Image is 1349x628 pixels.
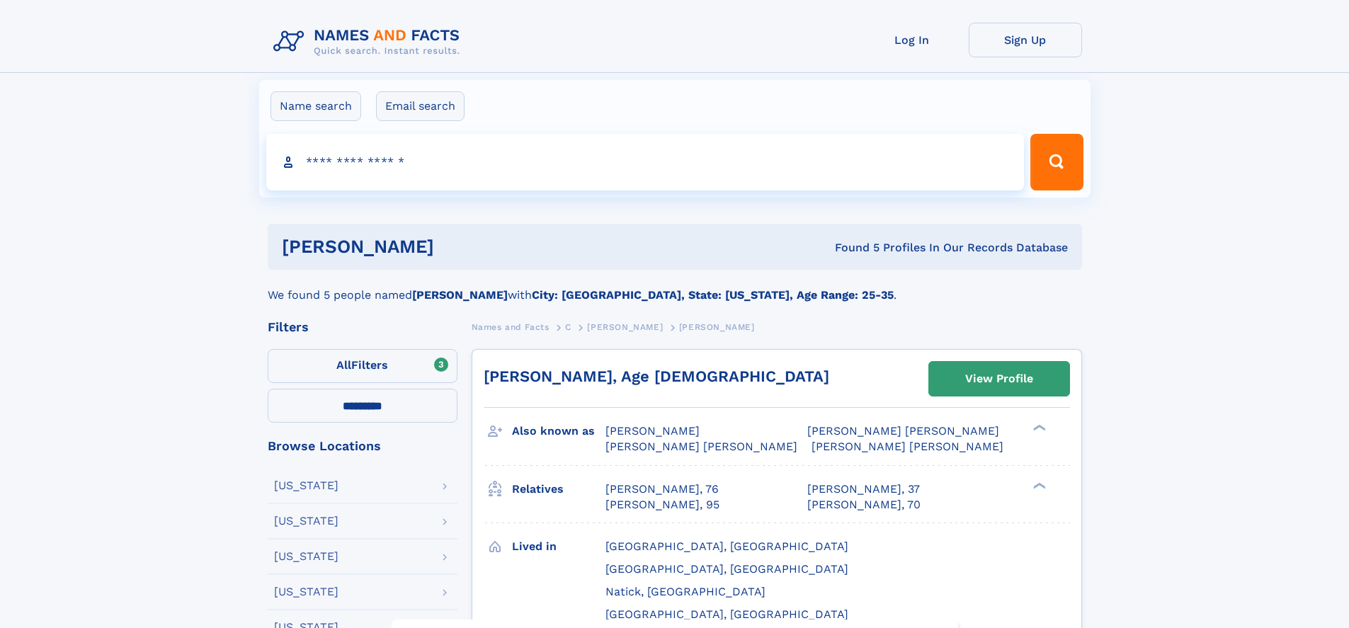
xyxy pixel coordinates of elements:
[605,481,719,497] a: [PERSON_NAME], 76
[1030,423,1047,433] div: ❯
[268,440,457,452] div: Browse Locations
[855,23,969,57] a: Log In
[484,367,829,385] a: [PERSON_NAME], Age [DEMOGRAPHIC_DATA]
[268,23,472,61] img: Logo Names and Facts
[929,362,1069,396] a: View Profile
[274,551,338,562] div: [US_STATE]
[812,440,1003,453] span: [PERSON_NAME] [PERSON_NAME]
[1030,481,1047,490] div: ❯
[274,480,338,491] div: [US_STATE]
[965,362,1033,395] div: View Profile
[605,440,797,453] span: [PERSON_NAME] [PERSON_NAME]
[472,318,550,336] a: Names and Facts
[969,23,1082,57] a: Sign Up
[512,535,605,559] h3: Lived in
[634,240,1068,256] div: Found 5 Profiles In Our Records Database
[532,288,894,302] b: City: [GEOGRAPHIC_DATA], State: [US_STATE], Age Range: 25-35
[807,497,921,513] a: [PERSON_NAME], 70
[565,318,571,336] a: C
[587,318,663,336] a: [PERSON_NAME]
[605,585,765,598] span: Natick, [GEOGRAPHIC_DATA]
[268,349,457,383] label: Filters
[807,481,920,497] a: [PERSON_NAME], 37
[268,321,457,333] div: Filters
[376,91,465,121] label: Email search
[274,586,338,598] div: [US_STATE]
[268,270,1082,304] div: We found 5 people named with .
[512,419,605,443] h3: Also known as
[605,424,700,438] span: [PERSON_NAME]
[587,322,663,332] span: [PERSON_NAME]
[266,134,1025,190] input: search input
[605,562,848,576] span: [GEOGRAPHIC_DATA], [GEOGRAPHIC_DATA]
[412,288,508,302] b: [PERSON_NAME]
[274,515,338,527] div: [US_STATE]
[807,424,999,438] span: [PERSON_NAME] [PERSON_NAME]
[605,607,848,621] span: [GEOGRAPHIC_DATA], [GEOGRAPHIC_DATA]
[605,539,848,553] span: [GEOGRAPHIC_DATA], [GEOGRAPHIC_DATA]
[605,497,719,513] a: [PERSON_NAME], 95
[679,322,755,332] span: [PERSON_NAME]
[565,322,571,332] span: C
[271,91,361,121] label: Name search
[1030,134,1083,190] button: Search Button
[512,477,605,501] h3: Relatives
[282,238,634,256] h1: [PERSON_NAME]
[336,358,351,372] span: All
